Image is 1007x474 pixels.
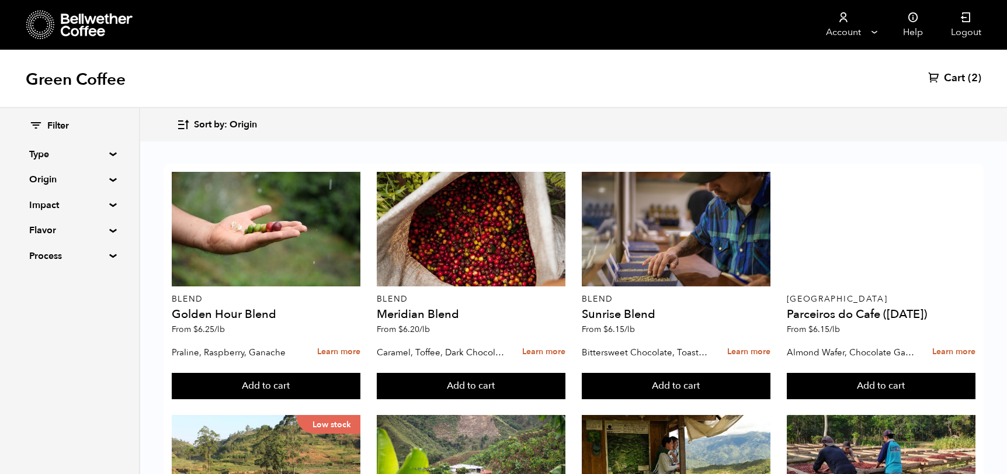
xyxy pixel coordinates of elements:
[522,340,565,365] a: Learn more
[787,344,915,361] p: Almond Wafer, Chocolate Ganache, Bing Cherry
[398,324,403,335] span: $
[582,309,771,320] h4: Sunrise Blend
[968,71,981,85] span: (2)
[787,295,976,303] p: [GEOGRAPHIC_DATA]
[29,198,110,212] summary: Impact
[419,324,430,335] span: /lb
[176,111,257,139] button: Sort by: Origin
[582,324,635,335] span: From
[193,324,225,335] bdi: 6.25
[624,324,635,335] span: /lb
[377,373,566,400] button: Add to cart
[398,324,430,335] bdi: 6.20
[727,340,770,365] a: Learn more
[296,415,360,434] p: Low stock
[172,344,300,361] p: Praline, Raspberry, Ganache
[29,223,110,237] summary: Flavor
[214,324,225,335] span: /lb
[172,324,225,335] span: From
[377,295,566,303] p: Blend
[808,324,840,335] bdi: 6.15
[829,324,840,335] span: /lb
[377,324,430,335] span: From
[808,324,813,335] span: $
[172,373,361,400] button: Add to cart
[582,344,710,361] p: Bittersweet Chocolate, Toasted Marshmallow, Candied Orange, Praline
[787,373,976,400] button: Add to cart
[944,71,965,85] span: Cart
[928,71,981,85] a: Cart (2)
[194,119,257,132] span: Sort by: Origin
[172,309,361,320] h4: Golden Hour Blend
[377,344,505,361] p: Caramel, Toffee, Dark Chocolate
[787,309,976,320] h4: Parceiros do Cafe ([DATE])
[193,324,198,335] span: $
[317,340,360,365] a: Learn more
[582,373,771,400] button: Add to cart
[172,295,361,303] p: Blend
[603,324,608,335] span: $
[787,324,840,335] span: From
[603,324,635,335] bdi: 6.15
[47,120,69,133] span: Filter
[29,147,110,161] summary: Type
[582,295,771,303] p: Blend
[29,249,110,263] summary: Process
[26,69,126,90] h1: Green Coffee
[932,340,975,365] a: Learn more
[29,172,110,186] summary: Origin
[377,309,566,320] h4: Meridian Blend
